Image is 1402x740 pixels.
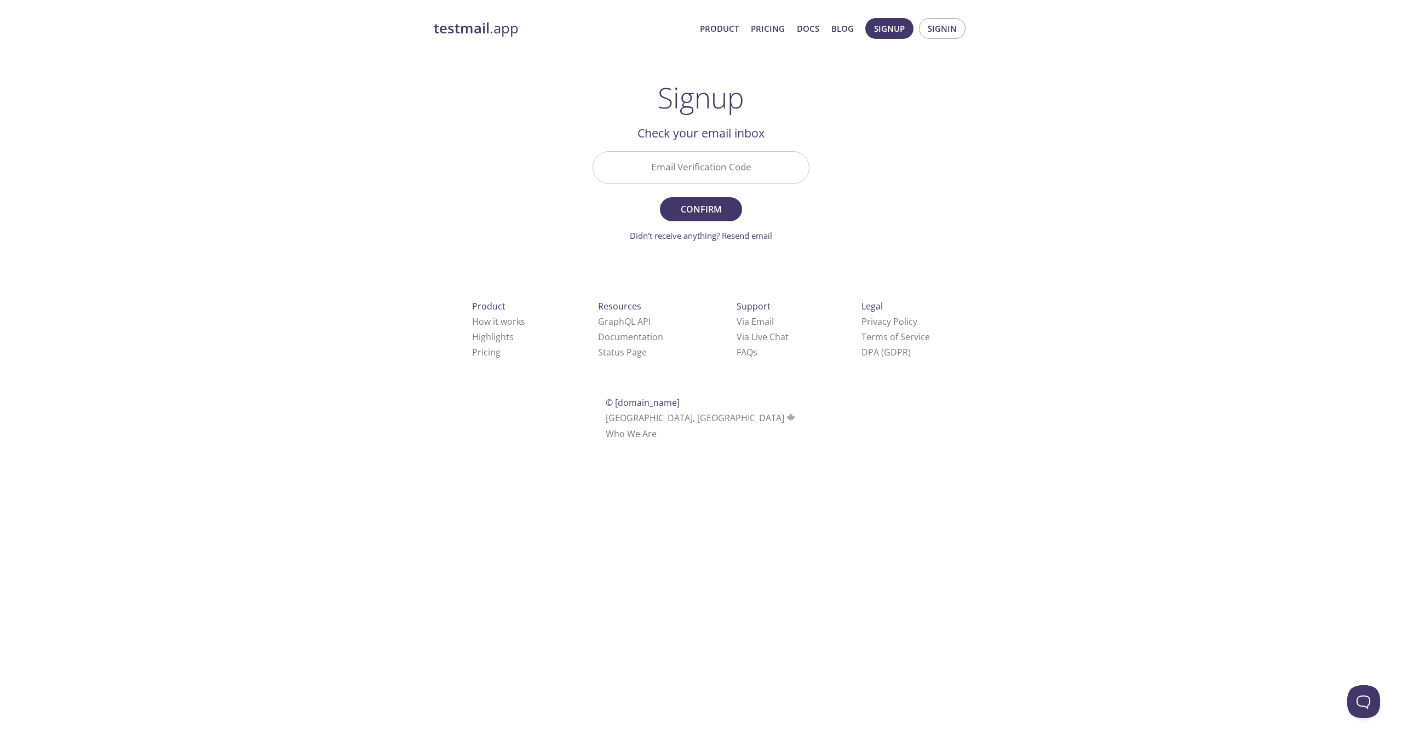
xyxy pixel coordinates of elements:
[874,21,905,36] span: Signup
[598,315,651,328] a: GraphQL API
[865,18,913,39] button: Signup
[737,346,757,358] a: FAQ
[861,300,883,312] span: Legal
[606,412,797,424] span: [GEOGRAPHIC_DATA], [GEOGRAPHIC_DATA]
[472,300,505,312] span: Product
[598,346,647,358] a: Status Page
[658,81,744,114] h1: Signup
[606,428,657,440] a: Who We Are
[737,315,774,328] a: Via Email
[630,230,772,241] a: Didn't receive anything? Resend email
[1347,685,1380,718] iframe: Help Scout Beacon - Open
[434,19,691,38] a: testmail.app
[737,300,771,312] span: Support
[472,331,514,343] a: Highlights
[606,397,680,409] span: © [DOMAIN_NAME]
[672,202,730,217] span: Confirm
[593,124,809,142] h2: Check your email inbox
[919,18,966,39] button: Signin
[753,346,757,358] span: s
[751,21,785,36] a: Pricing
[472,315,525,328] a: How it works
[861,331,930,343] a: Terms of Service
[700,21,739,36] a: Product
[861,346,911,358] a: DPA (GDPR)
[434,19,490,38] strong: testmail
[598,331,663,343] a: Documentation
[928,21,957,36] span: Signin
[797,21,819,36] a: Docs
[831,21,854,36] a: Blog
[660,197,742,221] button: Confirm
[472,346,501,358] a: Pricing
[598,300,641,312] span: Resources
[861,315,917,328] a: Privacy Policy
[737,331,789,343] a: Via Live Chat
